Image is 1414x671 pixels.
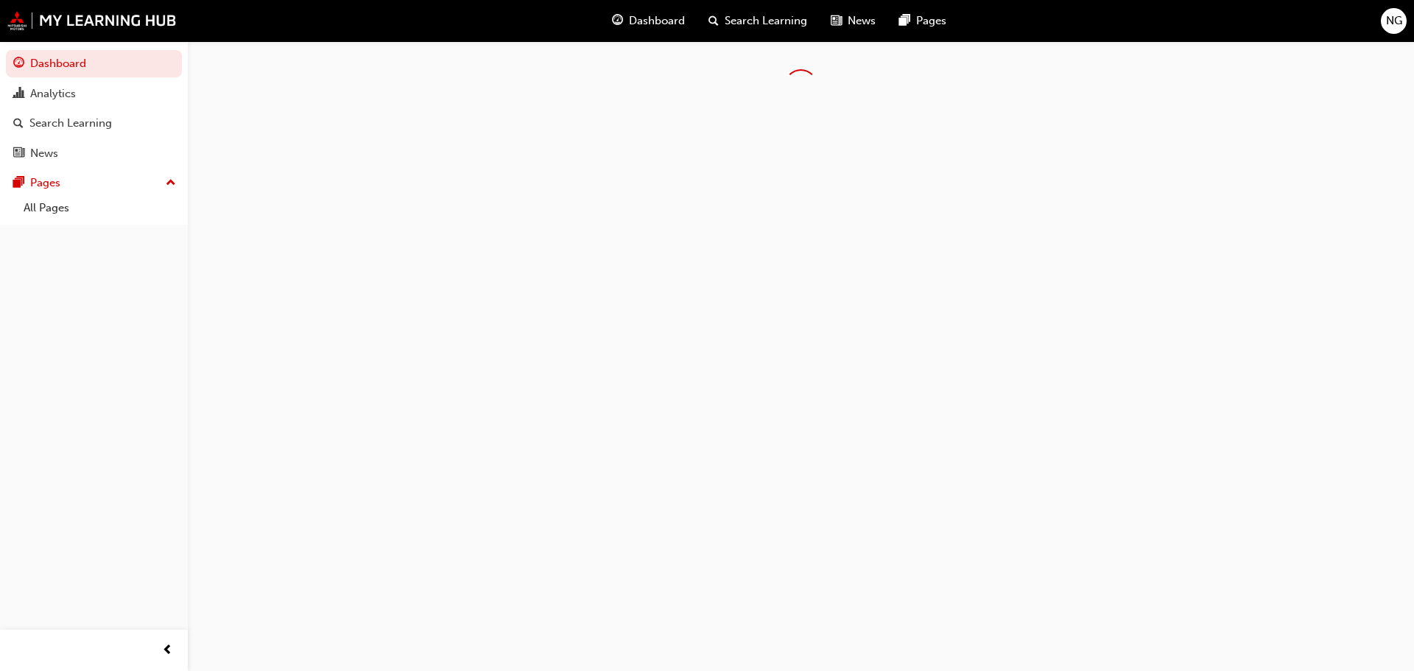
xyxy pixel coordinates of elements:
span: Pages [916,13,946,29]
div: News [30,145,58,162]
a: Analytics [6,80,182,108]
div: Analytics [30,85,76,102]
a: guage-iconDashboard [600,6,697,36]
a: Search Learning [6,110,182,137]
img: mmal [7,11,177,30]
a: News [6,140,182,167]
a: All Pages [18,197,182,219]
span: news-icon [831,12,842,30]
span: search-icon [13,117,24,130]
button: NG [1381,8,1407,34]
span: Dashboard [629,13,685,29]
span: news-icon [13,147,24,161]
span: prev-icon [162,642,173,660]
a: search-iconSearch Learning [697,6,819,36]
span: guage-icon [13,57,24,71]
span: NG [1386,13,1402,29]
a: Dashboard [6,50,182,77]
span: guage-icon [612,12,623,30]
button: DashboardAnalyticsSearch LearningNews [6,47,182,169]
span: pages-icon [899,12,910,30]
span: Search Learning [725,13,807,29]
div: Search Learning [29,115,112,132]
span: chart-icon [13,88,24,101]
span: search-icon [708,12,719,30]
a: pages-iconPages [887,6,958,36]
span: pages-icon [13,177,24,190]
a: news-iconNews [819,6,887,36]
button: Pages [6,169,182,197]
div: Pages [30,175,60,192]
span: News [848,13,876,29]
span: up-icon [166,174,176,193]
